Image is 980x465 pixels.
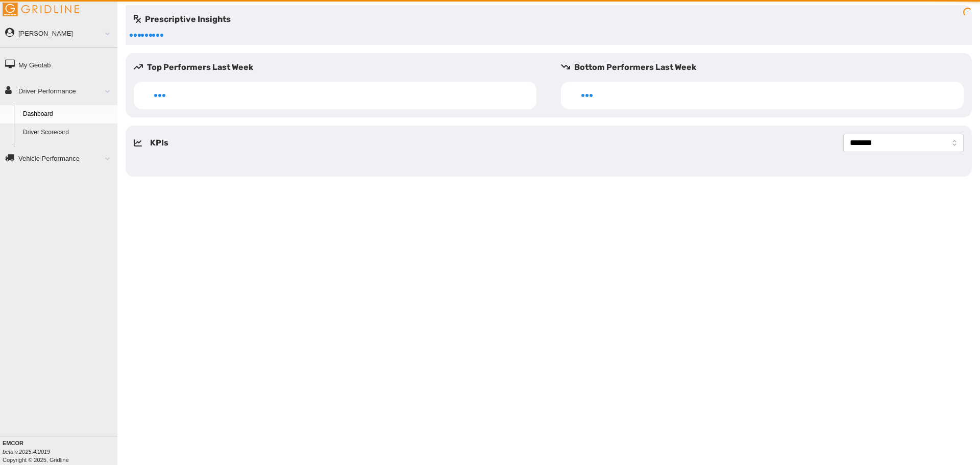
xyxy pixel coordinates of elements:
a: Idle Cost [18,142,117,160]
a: Dashboard [18,105,117,124]
h5: Prescriptive Insights [134,13,231,26]
a: Driver Scorecard [18,124,117,142]
h5: Top Performers Last Week [134,61,545,74]
h5: KPIs [150,137,168,149]
h5: Bottom Performers Last Week [561,61,972,74]
b: EMCOR [3,440,23,446]
i: beta v.2025.4.2019 [3,449,50,455]
img: Gridline [3,3,79,16]
div: Copyright © 2025, Gridline [3,439,117,464]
